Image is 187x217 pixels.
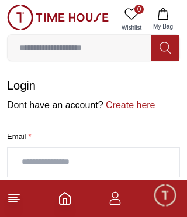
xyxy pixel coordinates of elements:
a: Home [58,191,72,205]
a: Create here [103,100,155,110]
button: My Bag [146,5,180,34]
span: My Bag [148,22,178,31]
span: Wishlist [117,23,146,32]
label: Email [7,131,180,143]
div: Chat Widget [153,183,178,208]
span: 0 [134,5,144,14]
a: 0Wishlist [117,5,146,34]
p: Dont have an account? [7,98,180,112]
img: ... [7,5,109,30]
h1: Login [7,77,180,94]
